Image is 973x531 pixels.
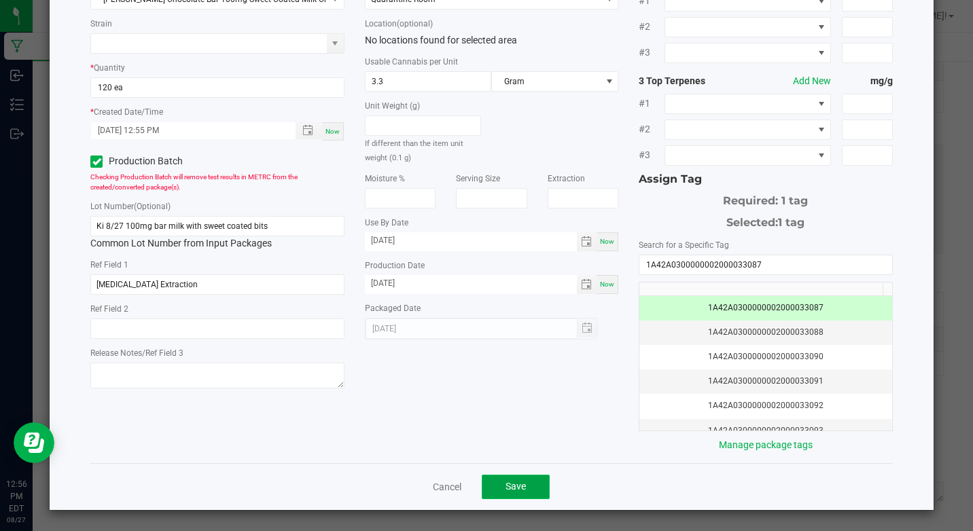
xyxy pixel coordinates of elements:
[639,20,664,34] span: #2
[482,475,550,499] button: Save
[91,122,281,139] input: Created Datetime
[648,326,883,339] div: 1A42A0300000002000033088
[648,301,883,314] div: 1A42A0300000002000033087
[90,154,207,168] label: Production Batch
[665,120,831,140] span: NO DATA FOUND
[778,216,804,229] span: 1 tag
[94,106,163,118] label: Created Date/Time
[639,209,892,231] div: Selected:
[365,139,463,162] small: If different than the item unit weight (0.1 g)
[365,217,408,229] label: Use By Date
[365,302,421,314] label: Packaged Date
[365,275,578,292] input: Date
[14,422,54,463] iframe: Resource center
[639,171,892,187] div: Assign Tag
[577,275,597,294] span: Toggle calendar
[639,239,729,251] label: Search for a Specific Tag
[719,439,813,450] a: Manage package tags
[90,216,344,251] div: Common Lot Number from Input Packages
[842,74,893,88] strong: mg/g
[639,187,892,209] div: Required: 1 tag
[365,232,578,249] input: Date
[492,72,601,91] span: Gram
[365,100,420,112] label: Unit Weight (g)
[365,18,433,30] label: Location
[506,481,526,492] span: Save
[134,202,171,211] span: (Optional)
[365,56,458,68] label: Usable Cannabis per Unit
[397,19,433,29] span: (optional)
[365,35,517,45] span: No locations found for selected area
[648,375,883,388] div: 1A42A0300000002000033091
[548,172,585,185] label: Extraction
[90,200,171,213] label: Lot Number
[665,94,831,114] span: NO DATA FOUND
[325,128,340,135] span: Now
[296,122,322,139] span: Toggle popup
[90,347,183,359] label: Release Notes/Ref Field 3
[90,173,298,191] span: Checking Production Batch will remove test results in METRC from the created/converted package(s).
[648,350,883,363] div: 1A42A0300000002000033090
[365,259,425,272] label: Production Date
[639,122,664,136] span: #2
[648,399,883,412] div: 1A42A0300000002000033092
[90,259,128,271] label: Ref Field 1
[793,74,831,88] button: Add New
[639,74,740,88] strong: 3 Top Terpenes
[365,172,405,185] label: Moisture %
[90,303,128,315] label: Ref Field 2
[456,172,500,185] label: Serving Size
[639,45,664,60] span: #3
[94,62,125,74] label: Quantity
[433,480,461,494] a: Cancel
[600,238,614,245] span: Now
[665,145,831,166] span: NO DATA FOUND
[639,96,664,111] span: #1
[600,280,614,288] span: Now
[577,232,597,251] span: Toggle calendar
[648,424,883,437] div: 1A42A0300000002000033093
[90,18,112,30] label: Strain
[639,148,664,162] span: #3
